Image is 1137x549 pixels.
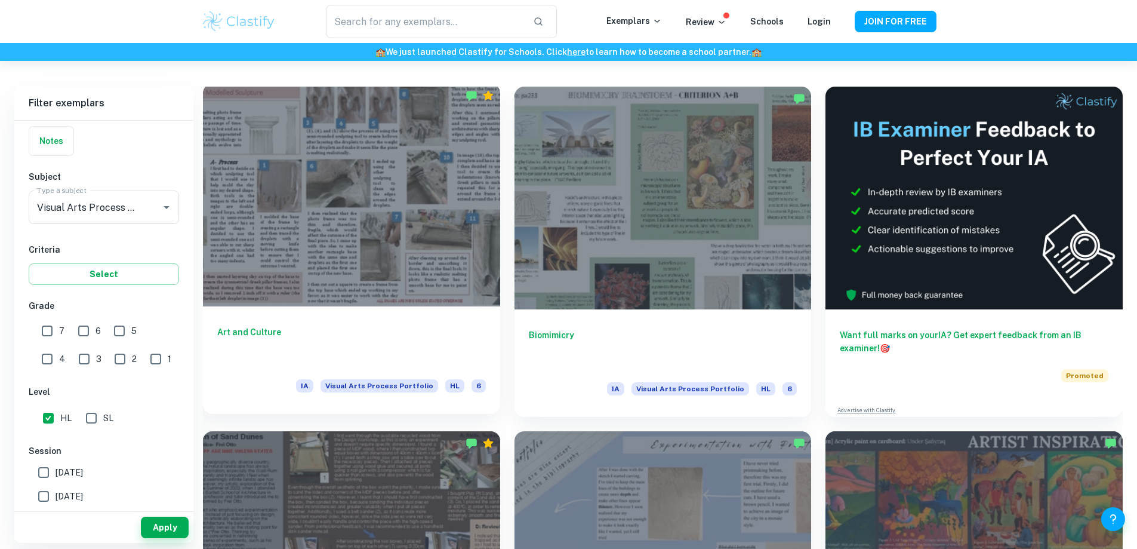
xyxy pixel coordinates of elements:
[203,87,500,417] a: Art and CultureIAVisual Arts Process PortfolioHL6
[37,185,87,195] label: Type a subject
[567,47,586,57] a: here
[131,324,137,338] span: 5
[793,93,805,105] img: Marked
[825,87,1123,417] a: Want full marks on yourIA? Get expert feedback from an IB examiner!PromotedAdvertise with Clastify
[808,17,831,26] a: Login
[29,170,179,183] h6: Subject
[2,45,1135,59] h6: We just launched Clastify for Schools. Click to learn how to become a school partner.
[751,47,762,57] span: 🏫
[750,17,784,26] a: Schools
[296,379,313,392] span: IA
[756,382,775,395] span: HL
[445,379,464,392] span: HL
[782,382,797,395] span: 6
[201,10,277,33] img: Clastify logo
[14,87,193,120] h6: Filter exemplars
[840,329,1108,355] h6: Want full marks on your IA ? Get expert feedback from an IB examiner!
[158,199,175,216] button: Open
[56,490,83,503] span: [DATE]
[482,437,494,449] div: Premium
[855,11,936,32] button: JOIN FOR FREE
[141,517,189,538] button: Apply
[1101,507,1125,531] button: Help and Feedback
[326,5,523,38] input: Search for any exemplars...
[29,444,179,458] h6: Session
[375,47,386,57] span: 🏫
[466,437,477,449] img: Marked
[482,90,494,102] div: Premium
[1061,369,1108,382] span: Promoted
[29,385,179,398] h6: Level
[607,382,624,395] span: IA
[59,352,65,366] span: 4
[466,90,477,102] img: Marked
[686,16,726,29] p: Review
[29,263,179,285] button: Select
[132,352,137,366] span: 2
[95,324,101,338] span: 6
[837,406,895,415] a: Advertise with Clastify
[472,379,486,392] span: 6
[825,87,1123,309] img: Thumbnail
[168,352,171,366] span: 1
[631,382,749,395] span: Visual Arts Process Portfolio
[29,243,179,256] h6: Criteria
[793,437,805,449] img: Marked
[59,324,64,338] span: 7
[96,352,101,366] span: 3
[606,14,662,27] p: Exemplars
[880,343,890,353] span: 🎯
[217,326,486,365] h6: Art and Culture
[103,412,113,425] span: SL
[321,379,438,392] span: Visual Arts Process Portfolio
[1105,437,1117,449] img: Marked
[514,87,812,417] a: BiomimicryIAVisual Arts Process PortfolioHL6
[56,466,83,479] span: [DATE]
[60,412,72,425] span: HL
[29,299,179,312] h6: Grade
[29,127,73,155] button: Notes
[529,329,797,368] h6: Biomimicry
